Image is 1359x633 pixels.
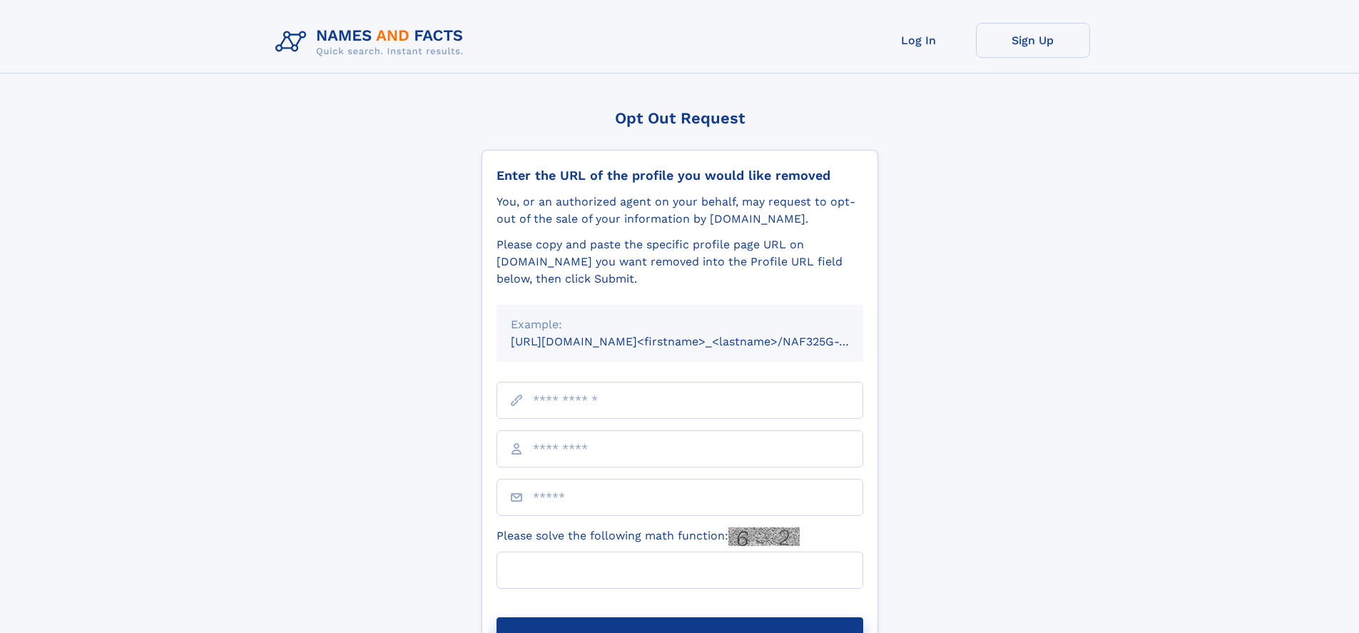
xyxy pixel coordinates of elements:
[497,168,863,183] div: Enter the URL of the profile you would like removed
[976,23,1090,58] a: Sign Up
[497,527,800,546] label: Please solve the following math function:
[482,109,878,127] div: Opt Out Request
[862,23,976,58] a: Log In
[270,23,475,61] img: Logo Names and Facts
[511,335,890,348] small: [URL][DOMAIN_NAME]<firstname>_<lastname>/NAF325G-xxxxxxxx
[497,236,863,288] div: Please copy and paste the specific profile page URL on [DOMAIN_NAME] you want removed into the Pr...
[511,316,849,333] div: Example:
[497,193,863,228] div: You, or an authorized agent on your behalf, may request to opt-out of the sale of your informatio...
